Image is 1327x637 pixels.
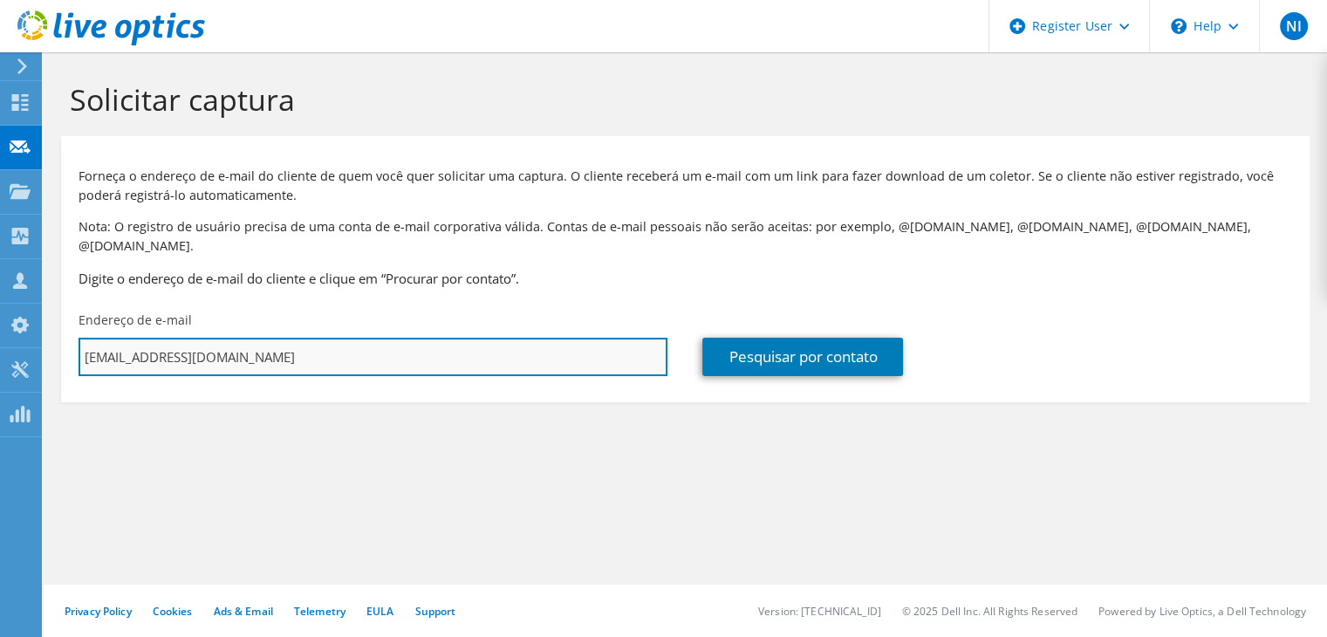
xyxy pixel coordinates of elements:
a: Ads & Email [214,604,273,619]
h3: Digite o endereço de e-mail do cliente e clique em “Procurar por contato”. [79,269,1292,288]
p: Forneça o endereço de e-mail do cliente de quem você quer solicitar uma captura. O cliente recebe... [79,167,1292,205]
a: Pesquisar por contato [702,338,903,376]
svg: \n [1171,18,1187,34]
li: Powered by Live Optics, a Dell Technology [1098,604,1306,619]
li: © 2025 Dell Inc. All Rights Reserved [902,604,1077,619]
label: Endereço de e-mail [79,312,192,329]
a: Telemetry [294,604,345,619]
h1: Solicitar captura [70,81,1292,118]
a: Cookies [153,604,193,619]
a: Privacy Policy [65,604,132,619]
p: Nota: O registro de usuário precisa de uma conta de e-mail corporativa válida. Contas de e-mail p... [79,217,1292,256]
a: EULA [366,604,393,619]
span: NI [1280,12,1308,40]
a: Support [414,604,455,619]
li: Version: [TECHNICAL_ID] [758,604,881,619]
